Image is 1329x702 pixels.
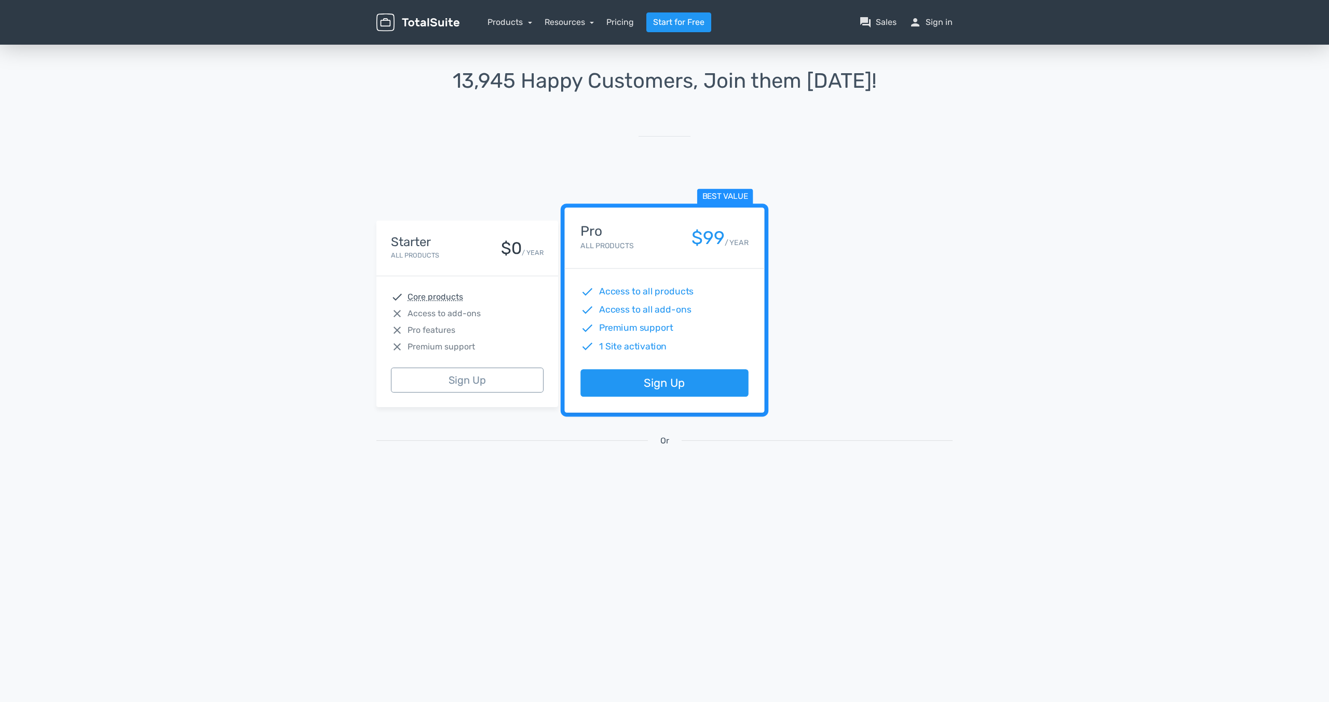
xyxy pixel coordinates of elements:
[606,16,634,29] a: Pricing
[408,291,463,303] abbr: Core products
[580,303,594,317] span: check
[501,239,522,258] div: $0
[408,324,455,336] span: Pro features
[599,340,667,353] span: 1 Site activation
[487,17,532,27] a: Products
[391,251,439,259] small: All Products
[580,321,594,335] span: check
[408,307,481,320] span: Access to add-ons
[391,291,403,303] span: check
[580,340,594,353] span: check
[859,16,897,29] a: question_answerSales
[522,248,544,258] small: / YEAR
[545,17,594,27] a: Resources
[660,435,669,447] span: Or
[408,341,475,353] span: Premium support
[697,189,753,205] span: Best value
[599,321,673,335] span: Premium support
[391,324,403,336] span: close
[599,303,691,317] span: Access to all add-ons
[909,16,921,29] span: person
[599,285,694,299] span: Access to all products
[691,228,725,248] div: $99
[580,370,748,397] a: Sign Up
[391,341,403,353] span: close
[391,235,439,249] h4: Starter
[391,368,544,393] a: Sign Up
[376,14,459,32] img: TotalSuite for WordPress
[580,224,633,239] h4: Pro
[580,241,633,250] small: All Products
[580,285,594,299] span: check
[391,307,403,320] span: close
[646,12,711,32] a: Start for Free
[859,16,872,29] span: question_answer
[725,237,749,248] small: / YEAR
[376,70,953,92] h1: 13,945 Happy Customers, Join them [DATE]!
[909,16,953,29] a: personSign in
